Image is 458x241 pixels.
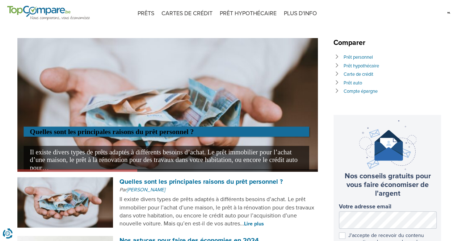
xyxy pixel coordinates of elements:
a: Quelles sont les principales raisons du prêt personnel ? [119,178,283,186]
p: Par [119,186,318,194]
h3: Nos conseils gratuits pour vous faire économiser de l'argent [339,172,437,198]
h2: Quelles sont les principales raisons du prêt personnel ? [30,127,303,137]
span: Comparer [333,38,369,47]
div: Pause [17,169,318,172]
p: Il existe divers types de prêts adaptés à différents besoins d’achat. Le prêt immobilier pour l’a... [30,148,303,172]
img: Quelles sont les principales raisons du prêt personnel ? [17,177,113,228]
a: Prêt personnel [344,54,373,60]
img: newsletter [359,120,416,170]
a: Prêt hypothécaire [344,63,379,69]
a: Quelles sont les principales raisons du prêt personnel ? Il existe divers types de prêts adaptés ... [17,38,364,172]
p: Il existe divers types de prêts adaptés à différents besoins d’achat. Le prêt immobilier pour l’a... [119,195,318,228]
a: Carte de crédit [344,71,373,77]
label: Votre adresse email [339,203,437,210]
a: [PERSON_NAME] [127,187,165,193]
a: Lire plus [244,221,264,227]
a: Prêt auto [344,80,362,86]
a: Compte épargne [344,88,378,94]
img: nl.svg [447,7,451,18]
